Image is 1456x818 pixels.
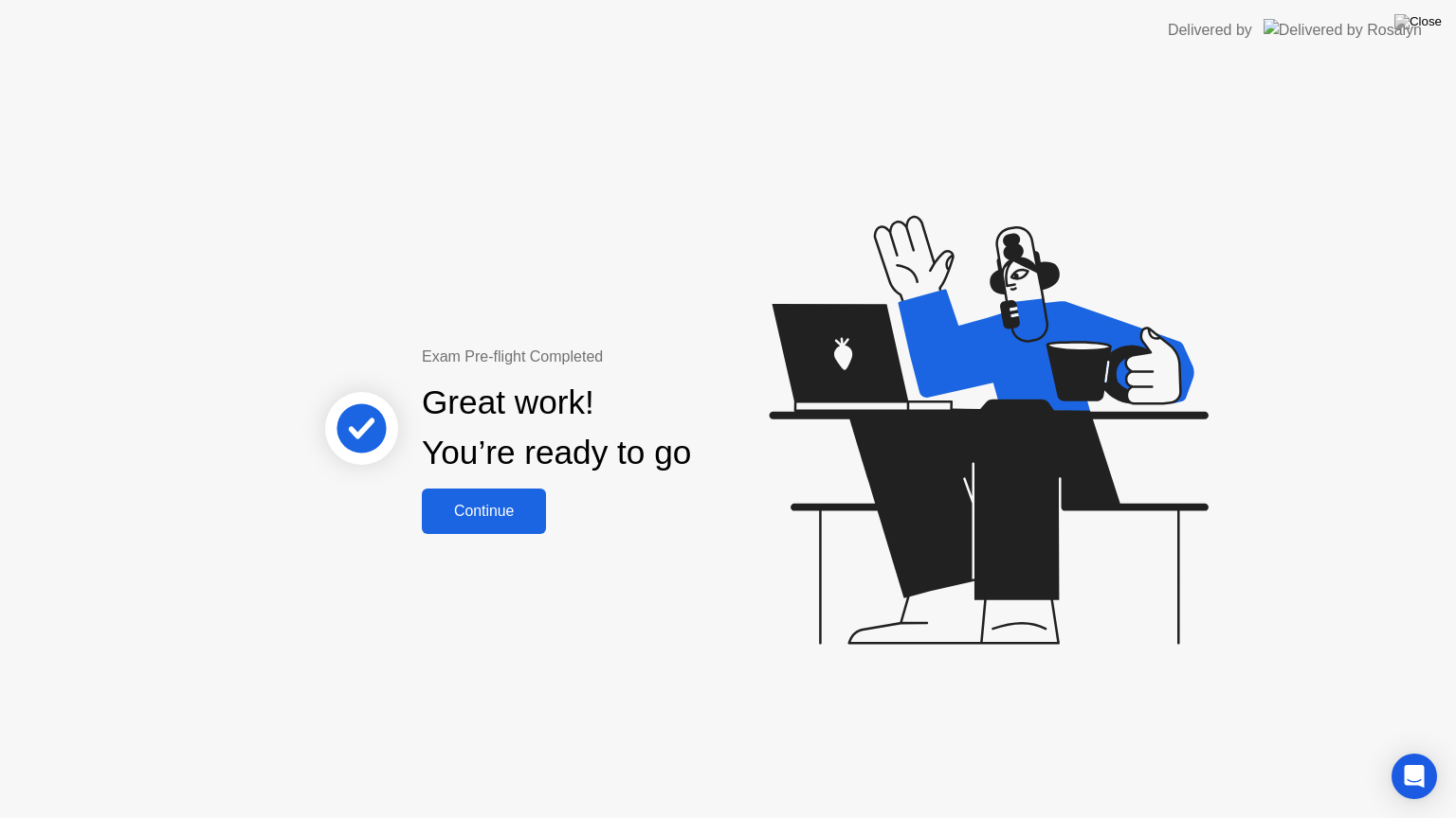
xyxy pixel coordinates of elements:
[1264,19,1422,41] img: Delivered by Rosalyn
[428,503,540,520] div: Continue
[422,346,813,368] div: Exam Pre-flight Completed
[422,378,691,478] div: Great work! You’re ready to go
[1394,14,1442,29] img: Close
[422,489,546,534] button: Continue
[1168,19,1252,42] div: Delivered by
[1392,754,1437,799] div: Open Intercom Messenger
